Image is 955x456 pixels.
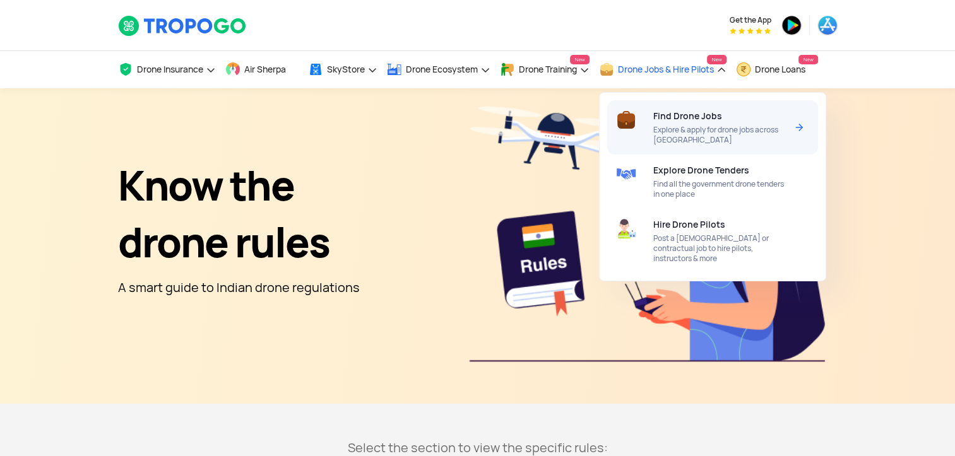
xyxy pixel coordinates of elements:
[653,111,722,121] span: Find Drone Jobs
[781,15,802,35] img: ic_playstore.png
[519,64,577,74] span: Drone Training
[618,64,714,74] span: Drone Jobs & Hire Pilots
[244,64,286,74] span: Air Sherpa
[500,51,590,88] a: Drone TrainingNew
[225,51,299,88] a: Air Sherpa
[118,15,247,37] img: TropoGo Logo
[653,165,749,175] span: Explore Drone Tenders
[118,51,216,88] a: Drone Insurance
[607,155,818,209] a: Explore Drone TendersFind all the government drone tenders in one place
[653,179,786,199] span: Find all the government drone tenders in one place
[387,51,490,88] a: Drone Ecosystem
[137,64,203,74] span: Drone Insurance
[730,28,771,34] img: App Raking
[607,100,818,155] a: Find Drone JobsExplore & apply for drone jobs across [GEOGRAPHIC_DATA]Arrow
[607,209,818,273] a: Hire Drone PilotsPost a [DEMOGRAPHIC_DATA] or contractual job to hire pilots, instructors & more
[616,218,636,238] img: ic_uav_pilot.svg
[616,164,636,184] img: ic_tenders.svg
[817,15,838,35] img: ic_appstore.png
[653,233,786,264] span: Post a [DEMOGRAPHIC_DATA] or contractual job to hire pilots, instructors & more
[736,51,818,88] a: Drone LoansNew
[755,64,805,74] span: Drone Loans
[707,55,726,64] span: New
[616,110,637,130] img: ic_briefcase1.svg
[118,158,360,271] h1: Know the drone rules
[653,219,725,230] span: Hire Drone Pilots
[798,55,817,64] span: New
[792,120,807,135] img: Arrow
[653,125,786,145] span: Explore & apply for drone jobs across [GEOGRAPHIC_DATA]
[730,15,771,25] span: Get the App
[570,55,589,64] span: New
[406,64,478,74] span: Drone Ecosystem
[599,51,727,88] a: Drone Jobs & Hire PilotsNew
[327,64,365,74] span: SkyStore
[308,51,377,88] a: SkyStore
[118,278,360,298] p: A smart guide to Indian drone regulations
